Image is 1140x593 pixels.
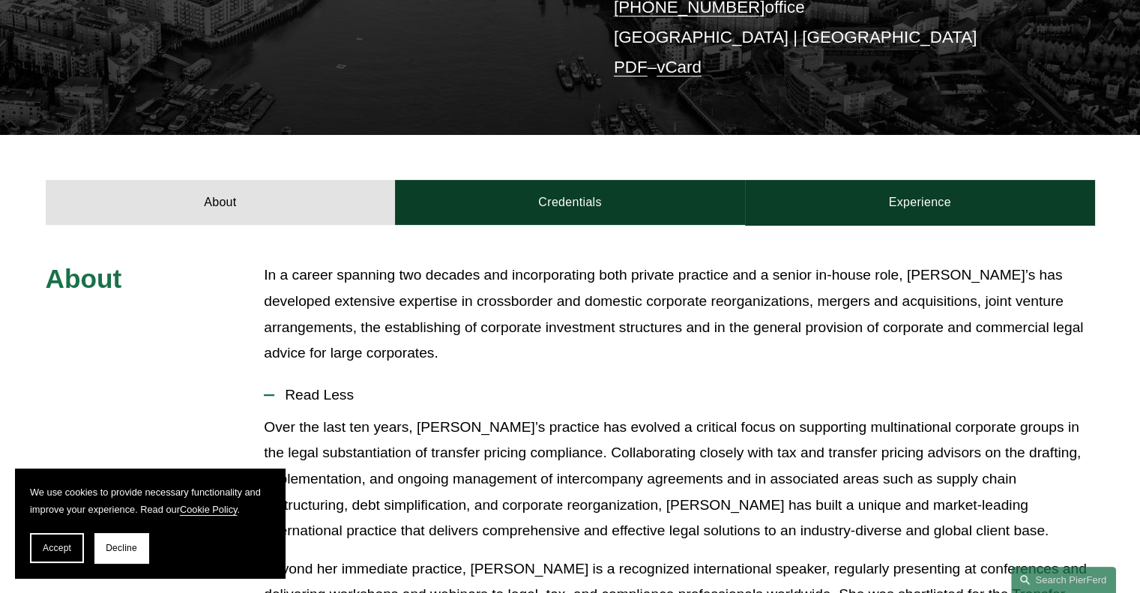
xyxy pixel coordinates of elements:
[657,58,702,76] a: vCard
[15,469,285,578] section: Cookie banner
[614,58,648,76] a: PDF
[264,415,1094,544] p: Over the last ten years, [PERSON_NAME]’s practice has evolved a critical focus on supporting mult...
[264,376,1094,415] button: Read Less
[46,180,396,225] a: About
[1011,567,1116,593] a: Search this site
[30,533,84,563] button: Accept
[106,543,137,553] span: Decline
[395,180,745,225] a: Credentials
[264,262,1094,366] p: In a career spanning two decades and incorporating both private practice and a senior in-house ro...
[180,504,238,515] a: Cookie Policy
[745,180,1095,225] a: Experience
[274,387,1094,403] span: Read Less
[94,533,148,563] button: Decline
[43,543,71,553] span: Accept
[46,264,122,293] span: About
[30,484,270,518] p: We use cookies to provide necessary functionality and improve your experience. Read our .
